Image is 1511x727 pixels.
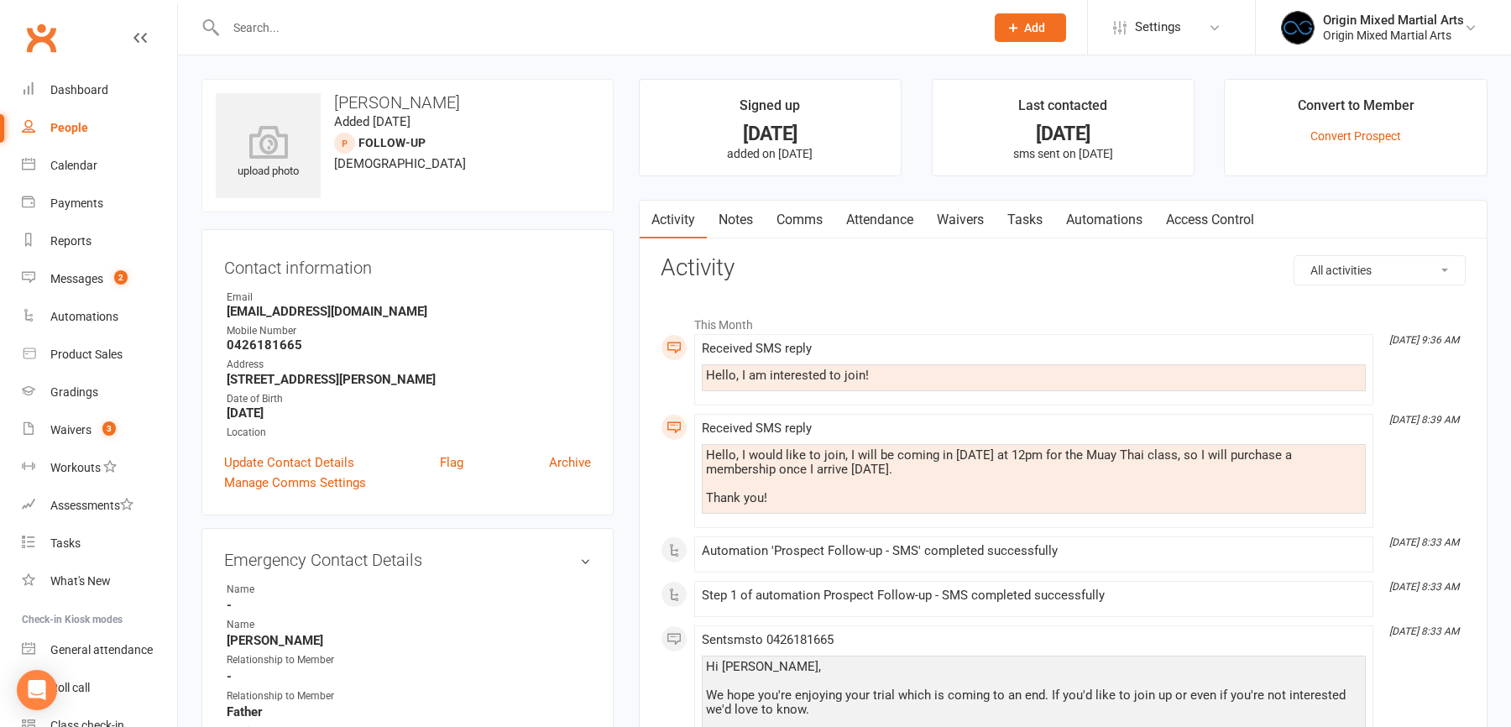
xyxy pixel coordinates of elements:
a: Convert Prospect [1310,129,1401,143]
div: Dashboard [50,83,108,97]
div: Received SMS reply [702,342,1366,356]
span: Follow-up [358,136,426,149]
div: Tasks [50,536,81,550]
h3: Activity [661,255,1466,281]
div: Automation 'Prospect Follow-up - SMS' completed successfully [702,544,1366,558]
li: This Month [661,307,1466,334]
strong: - [227,669,591,684]
strong: 0426181665 [227,337,591,353]
a: Assessments [22,487,177,525]
a: Notes [707,201,765,239]
div: Workouts [50,461,101,474]
a: People [22,109,177,147]
a: Tasks [996,201,1054,239]
div: Automations [50,310,118,323]
a: Payments [22,185,177,222]
a: Update Contact Details [224,452,354,473]
div: People [50,121,88,134]
strong: Father [227,704,591,719]
a: What's New [22,562,177,600]
i: [DATE] 8:33 AM [1389,536,1459,548]
div: Signed up [740,95,800,125]
h3: Emergency Contact Details [224,551,591,569]
div: Received SMS reply [702,421,1366,436]
div: Date of Birth [227,391,591,407]
div: Reports [50,234,91,248]
p: added on [DATE] [655,147,886,160]
a: Archive [549,452,591,473]
div: Gradings [50,385,98,399]
a: Waivers 3 [22,411,177,449]
a: Clubworx [20,17,62,59]
div: General attendance [50,643,153,656]
div: Location [227,425,591,441]
strong: [STREET_ADDRESS][PERSON_NAME] [227,372,591,387]
a: General attendance kiosk mode [22,631,177,669]
div: [DATE] [655,125,886,143]
strong: - [227,598,591,613]
span: [DEMOGRAPHIC_DATA] [334,156,466,171]
div: Step 1 of automation Prospect Follow-up - SMS completed successfully [702,588,1366,603]
div: Mobile Number [227,323,591,339]
div: Last contacted [1018,95,1107,125]
div: Hello, I would like to join, I will be coming in [DATE] at 12pm for the Muay Thai class, so I wil... [706,448,1362,505]
div: Address [227,357,591,373]
a: Product Sales [22,336,177,374]
a: Dashboard [22,71,177,109]
a: Roll call [22,669,177,707]
strong: [EMAIL_ADDRESS][DOMAIN_NAME] [227,304,591,319]
a: Gradings [22,374,177,411]
div: upload photo [216,125,321,180]
a: Manage Comms Settings [224,473,366,493]
div: Name [227,617,365,633]
a: Calendar [22,147,177,185]
div: Relationship to Member [227,652,365,668]
span: 2 [114,270,128,285]
span: Sent sms to 0426181665 [702,632,834,647]
strong: [PERSON_NAME] [227,633,591,648]
i: [DATE] 8:33 AM [1389,581,1459,593]
a: Automations [1054,201,1154,239]
a: Automations [22,298,177,336]
div: Assessments [50,499,133,512]
div: What's New [50,574,111,588]
div: Hello, I am interested to join! [706,369,1362,383]
div: Messages [50,272,103,285]
a: Flag [440,452,463,473]
i: [DATE] 9:36 AM [1389,334,1459,346]
p: sms sent on [DATE] [948,147,1179,160]
img: thumb_image1665119159.png [1281,11,1315,44]
div: Open Intercom Messenger [17,670,57,710]
strong: [DATE] [227,405,591,421]
div: Product Sales [50,348,123,361]
div: Email [227,290,591,306]
div: Origin Mixed Martial Arts [1323,28,1464,43]
div: Origin Mixed Martial Arts [1323,13,1464,28]
button: Add [995,13,1066,42]
a: Comms [765,201,834,239]
h3: Contact information [224,252,591,277]
div: Payments [50,196,103,210]
div: Convert to Member [1298,95,1414,125]
div: Waivers [50,423,91,437]
i: [DATE] 8:39 AM [1389,414,1459,426]
div: Calendar [50,159,97,172]
span: 3 [102,421,116,436]
span: Add [1024,21,1045,34]
h3: [PERSON_NAME] [216,93,599,112]
a: Messages 2 [22,260,177,298]
i: [DATE] 8:33 AM [1389,625,1459,637]
a: Reports [22,222,177,260]
div: Name [227,582,365,598]
a: Tasks [22,525,177,562]
div: Roll call [50,681,90,694]
div: Relationship to Member [227,688,365,704]
span: Settings [1135,8,1181,46]
a: Waivers [925,201,996,239]
a: Attendance [834,201,925,239]
a: Workouts [22,449,177,487]
input: Search... [221,16,973,39]
time: Added [DATE] [334,114,410,129]
div: [DATE] [948,125,1179,143]
a: Access Control [1154,201,1266,239]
